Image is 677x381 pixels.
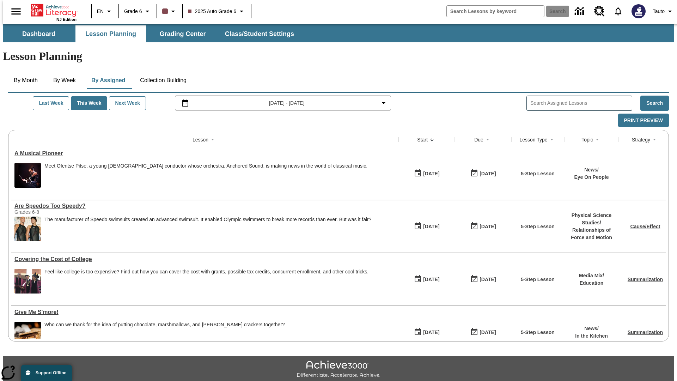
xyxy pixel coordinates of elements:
[579,279,604,287] p: Education
[609,2,627,20] a: Notifications
[568,226,615,241] p: Relationships of Force and Motion
[14,203,395,209] div: Are Speedos Too Speedy?
[628,329,663,335] a: Summarization
[56,17,77,22] span: NJ Edition
[575,325,608,332] p: News /
[593,135,602,144] button: Sort
[6,1,26,22] button: Open side menu
[618,114,669,127] button: Print Preview
[568,212,615,226] p: Physical Science Studies /
[468,220,498,233] button: 10/15/25: Last day the lesson can be accessed
[44,163,367,169] div: Meet Ofentse Pitse, a young [DEMOGRAPHIC_DATA] conductor whose orchestra, Anchored Sound, is maki...
[31,3,77,17] a: Home
[14,256,395,262] div: Covering the Cost of College
[109,96,146,110] button: Next Week
[423,169,439,178] div: [DATE]
[428,135,436,144] button: Sort
[480,328,496,337] div: [DATE]
[269,99,305,107] span: [DATE] - [DATE]
[178,99,388,107] button: Select the date range menu item
[159,5,180,18] button: Class color is dark brown. Change class color
[468,273,498,286] button: 10/15/25: Last day the lesson can be accessed
[411,326,442,339] button: 10/15/25: First time the lesson was available
[94,5,116,18] button: Language: EN, Select a language
[14,256,395,262] a: Covering the Cost of College, Lessons
[44,163,367,188] div: Meet Ofentse Pitse, a young South African conductor whose orchestra, Anchored Sound, is making ne...
[44,217,372,241] div: The manufacturer of Speedo swimsuits created an advanced swimsuit. It enabled Olympic swimmers to...
[36,370,66,375] span: Support Offline
[411,167,442,180] button: 10/15/25: First time the lesson was available
[590,2,609,21] a: Resource Center, Will open in new tab
[14,217,41,241] img: Two swimmers wearing Speedo's LZR Racer swimsuits stand next to each other.
[85,30,136,38] span: Lesson Planning
[628,277,663,282] a: Summarization
[579,272,604,279] p: Media Mix /
[185,5,249,18] button: Class: 2025 Auto Grade 6, Select your class
[8,72,43,89] button: By Month
[219,25,300,42] button: Class/Student Settings
[124,8,142,15] span: Grade 6
[297,361,380,379] img: Achieve3000 Differentiate Accelerate Achieve
[530,98,632,108] input: Search Assigned Lessons
[14,269,41,294] img: Robert Smith, investor, paid off college debt for class at Morehouse College
[3,24,674,42] div: SubNavbar
[480,222,496,231] div: [DATE]
[417,136,428,143] div: Start
[4,25,74,42] button: Dashboard
[193,136,208,143] div: Lesson
[21,365,72,381] button: Support Offline
[575,332,608,340] p: In the Kitchen
[480,275,496,284] div: [DATE]
[480,169,496,178] div: [DATE]
[423,222,439,231] div: [DATE]
[521,276,555,283] p: 5-Step Lesson
[423,275,439,284] div: [DATE]
[75,25,146,42] button: Lesson Planning
[22,30,55,38] span: Dashboard
[44,322,285,328] div: Who can we thank for the idea of putting chocolate, marshmallows, and [PERSON_NAME] crackers toge...
[650,135,659,144] button: Sort
[468,167,498,180] button: 10/15/25: Last day the lesson can be accessed
[14,150,395,157] a: A Musical Pioneer, Lessons
[225,30,294,38] span: Class/Student Settings
[14,203,395,209] a: Are Speedos Too Speedy? , Lessons
[14,150,395,157] div: A Musical Pioneer
[379,99,388,107] svg: Collapse Date Range Filter
[14,209,120,215] div: Grades 6-8
[632,136,650,143] div: Strategy
[521,170,555,177] p: 5-Step Lesson
[86,72,131,89] button: By Assigned
[147,25,218,42] button: Grading Center
[581,136,593,143] div: Topic
[188,8,237,15] span: 2025 Auto Grade 6
[44,217,372,223] div: The manufacturer of Speedo swimsuits created an advanced swimsuit. It enabled Olympic swimmers to...
[3,25,300,42] div: SubNavbar
[44,322,285,346] div: Who can we thank for the idea of putting chocolate, marshmallows, and graham crackers together?
[640,96,669,111] button: Search
[14,163,41,188] img: Ofentse Pitse in action conducting her orchestra and choir at an Anchored Sound concert
[650,5,677,18] button: Profile/Settings
[474,136,483,143] div: Due
[521,329,555,336] p: 5-Step Lesson
[31,2,77,22] div: Home
[44,269,368,294] span: Feel like college is too expensive? Find out how you can cover the cost with grants, possible tax...
[3,50,674,63] h1: Lesson Planning
[14,309,395,315] div: Give Me S'more!
[208,135,217,144] button: Sort
[47,72,82,89] button: By Week
[574,166,609,174] p: News /
[121,5,154,18] button: Grade: Grade 6, Select a grade
[33,96,69,110] button: Last Week
[14,322,41,346] img: toasted marshmallows and chocolate on a graham cracker
[134,72,192,89] button: Collection Building
[632,4,646,18] img: Avatar
[447,6,544,17] input: search field
[571,2,590,21] a: Data Center
[44,269,368,275] div: Feel like college is too expensive? Find out how you can cover the cost with grants, possible tax...
[423,328,439,337] div: [DATE]
[411,220,442,233] button: 10/15/25: First time the lesson was available
[653,8,665,15] span: Tauto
